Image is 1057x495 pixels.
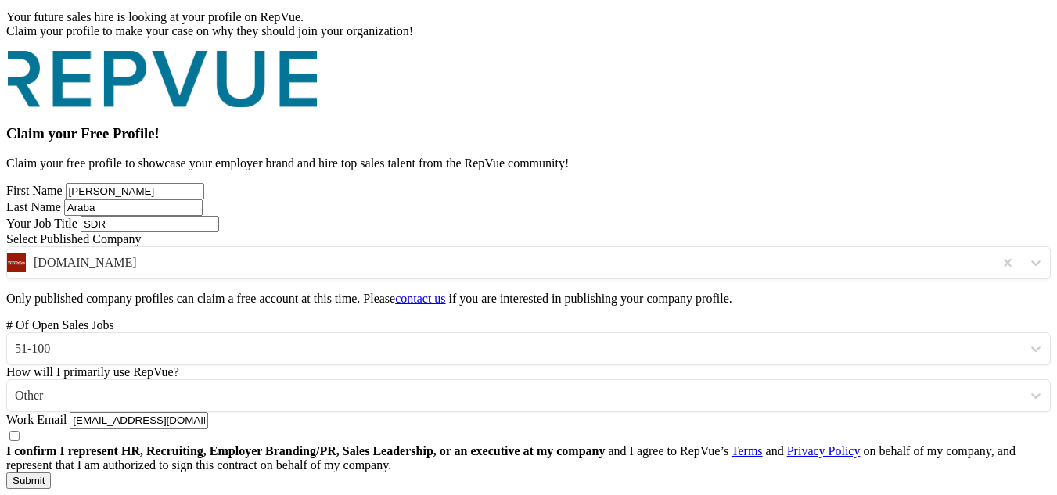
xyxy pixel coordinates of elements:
a: Terms [732,444,763,457]
h3: Claim your Free Profile! [6,125,1051,142]
label: Your Job Title [6,217,81,230]
button: Submit [6,472,51,489]
img: RepVue [6,51,317,107]
p: Only published company profiles can claim a free account at this time. Please if you are interest... [6,292,1051,306]
input: Email [70,412,208,429]
label: Work Email [6,413,70,426]
p: Your future sales hire is looking at your profile on RepVue. Claim your profile to make your case... [6,10,1051,38]
a: contact us [395,292,445,305]
strong: I confirm I represent HR, Recruiting, Employer Branding/PR, Sales Leadership, or an executive at ... [6,444,605,457]
a: Privacy Policy [787,444,861,457]
img: 1000Bulbs.com [7,253,26,272]
input: Title [81,216,219,232]
label: Select Published Company [6,232,141,246]
p: Claim your free profile to showcase your employer brand and hire top sales talent from the RepVue... [6,156,1051,170]
label: First Name [6,184,66,197]
label: How will I primarily use RepVue? [6,365,179,378]
label: # Of Open Sales Jobs [6,318,114,332]
input: Last Name [64,199,203,216]
span: and I agree to RepVue’s and on behalf of my company, and represent that I am authorized to sign t... [6,444,1016,472]
input: First Name [66,183,204,199]
label: Last Name [6,200,64,213]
